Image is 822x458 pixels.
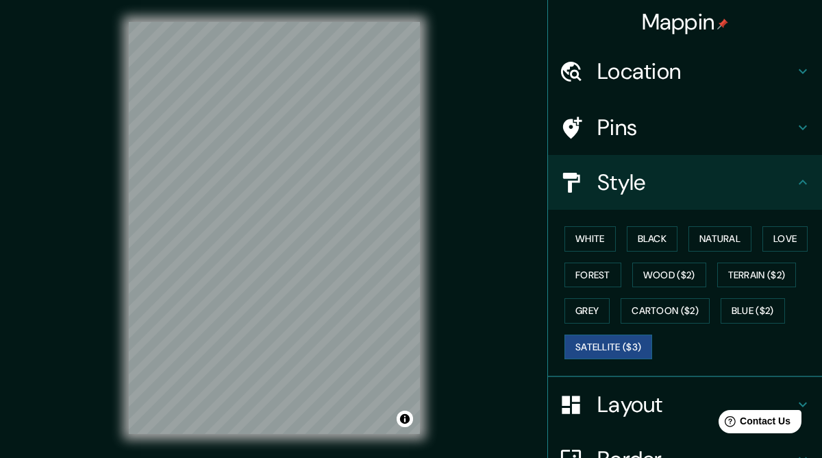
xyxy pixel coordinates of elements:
h4: Layout [597,391,795,418]
img: pin-icon.png [717,19,728,29]
iframe: Help widget launcher [700,405,807,443]
h4: Style [597,169,795,196]
h4: Location [597,58,795,85]
button: Natural [688,226,751,252]
button: Love [762,226,808,252]
button: Toggle attribution [397,411,413,427]
div: Style [548,155,822,210]
button: Wood ($2) [632,263,706,288]
button: Blue ($2) [721,298,785,324]
button: Grey [564,298,610,324]
div: Location [548,44,822,99]
div: Layout [548,377,822,432]
button: White [564,226,616,252]
button: Terrain ($2) [717,263,797,288]
button: Forest [564,263,621,288]
button: Black [627,226,678,252]
button: Cartoon ($2) [621,298,710,324]
h4: Mappin [642,8,729,36]
button: Satellite ($3) [564,335,652,360]
div: Pins [548,100,822,155]
h4: Pins [597,114,795,141]
canvas: Map [129,22,420,434]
